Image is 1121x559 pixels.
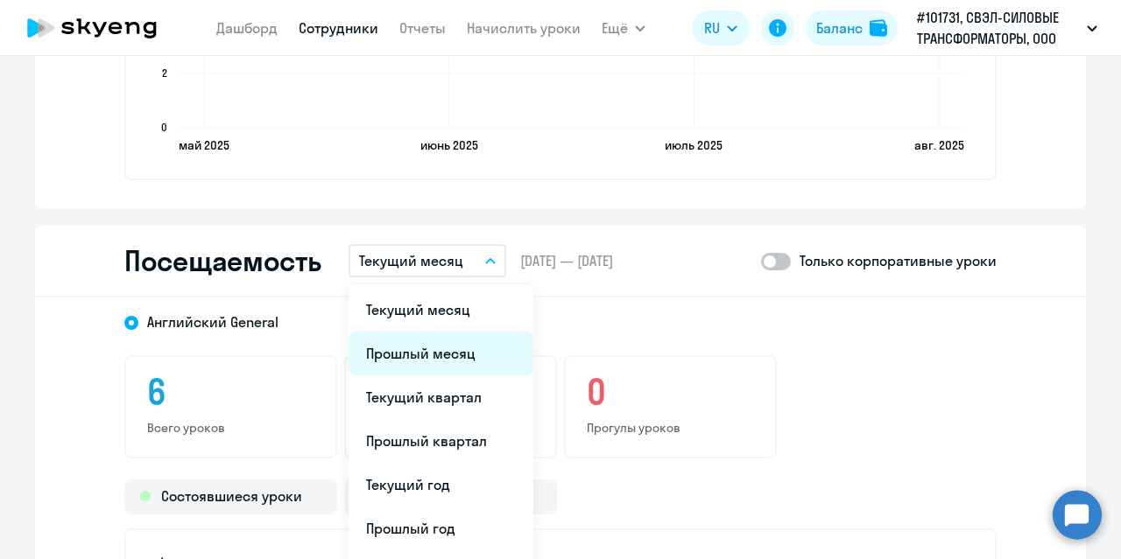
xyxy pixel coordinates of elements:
[602,10,645,45] button: Ещё
[161,121,167,134] text: 0
[344,479,557,514] div: Прогулы
[299,19,378,37] a: Сотрудники
[870,19,887,37] img: balance
[162,66,167,80] text: 2
[602,17,628,38] span: Ещё
[587,371,754,413] h3: 0
[216,19,278,37] a: Дашборд
[399,19,446,37] a: Отчеты
[179,137,229,153] text: май 2025
[704,17,720,38] span: RU
[420,137,478,153] text: июнь 2025
[917,7,1080,49] p: #101731, СВЭЛ-СИЛОВЫЕ ТРАНСФОРМАТОРЫ, ООО
[124,243,321,278] h2: Посещаемость
[665,137,723,153] text: июль 2025
[800,250,997,271] p: Только корпоративные уроки
[147,312,278,332] span: Английский General
[692,10,750,45] button: RU
[359,250,463,271] p: Текущий месяц
[914,137,964,153] text: авг. 2025
[349,244,506,277] button: Текущий месяц
[147,420,314,436] p: Всего уроков
[806,10,898,45] button: Балансbalance
[124,479,337,514] div: Состоявшиеся уроки
[467,19,581,37] a: Начислить уроки
[587,420,754,436] p: Прогулы уроков
[908,7,1106,49] button: #101731, СВЭЛ-СИЛОВЫЕ ТРАНСФОРМАТОРЫ, ООО
[147,371,314,413] h3: 6
[520,251,613,270] span: [DATE] — [DATE]
[816,17,863,38] div: Баланс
